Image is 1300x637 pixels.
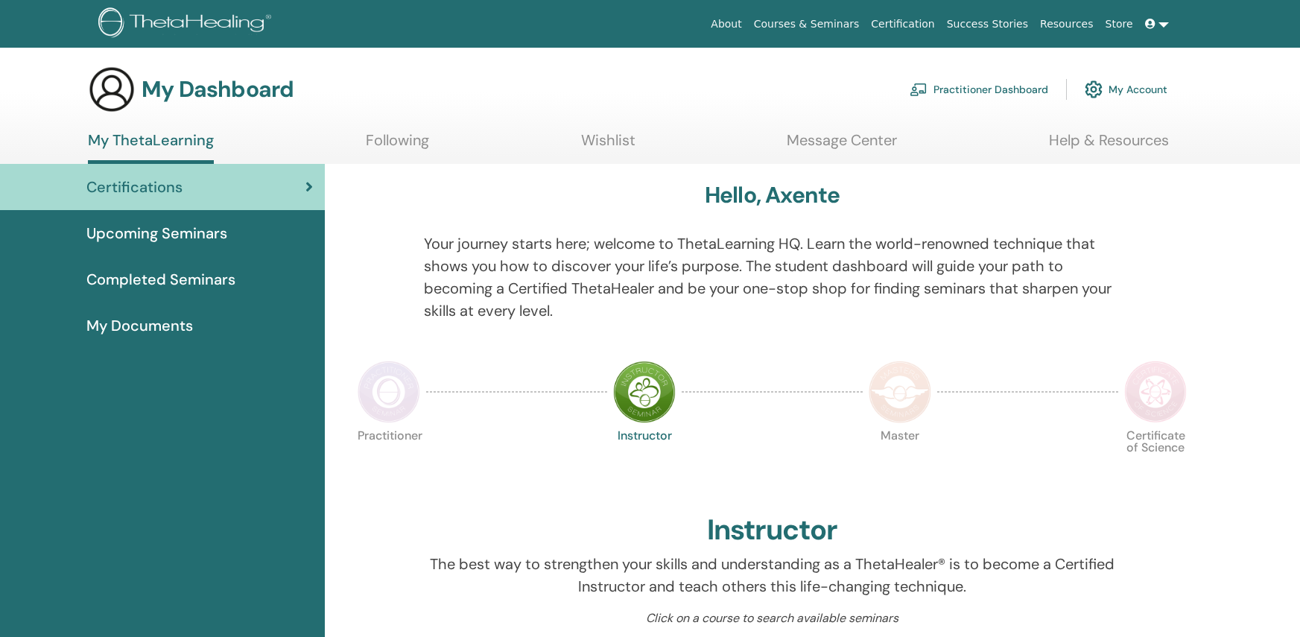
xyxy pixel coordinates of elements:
img: Practitioner [358,361,420,423]
img: cog.svg [1085,77,1103,102]
a: Courses & Seminars [748,10,866,38]
img: Master [869,361,931,423]
h2: Instructor [707,513,837,548]
span: Upcoming Seminars [86,222,227,244]
a: Practitioner Dashboard [910,73,1048,106]
a: My ThetaLearning [88,131,214,164]
img: generic-user-icon.jpg [88,66,136,113]
p: Practitioner [358,430,420,492]
span: Certifications [86,176,183,198]
img: logo.png [98,7,276,41]
p: Your journey starts here; welcome to ThetaLearning HQ. Learn the world-renowned technique that sh... [424,232,1121,322]
a: My Account [1085,73,1167,106]
a: Wishlist [581,131,635,160]
span: Completed Seminars [86,268,235,291]
h3: Hello, Axente [705,182,840,209]
img: chalkboard-teacher.svg [910,83,928,96]
span: My Documents [86,314,193,337]
img: Certificate of Science [1124,361,1187,423]
p: Master [869,430,931,492]
a: About [705,10,747,38]
p: Instructor [613,430,676,492]
p: The best way to strengthen your skills and understanding as a ThetaHealer® is to become a Certifi... [424,553,1121,598]
a: Help & Resources [1049,131,1169,160]
a: Following [366,131,429,160]
a: Resources [1034,10,1100,38]
p: Click on a course to search available seminars [424,609,1121,627]
img: Instructor [613,361,676,423]
a: Certification [865,10,940,38]
a: Store [1100,10,1139,38]
h3: My Dashboard [142,76,294,103]
a: Success Stories [941,10,1034,38]
p: Certificate of Science [1124,430,1187,492]
a: Message Center [787,131,897,160]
